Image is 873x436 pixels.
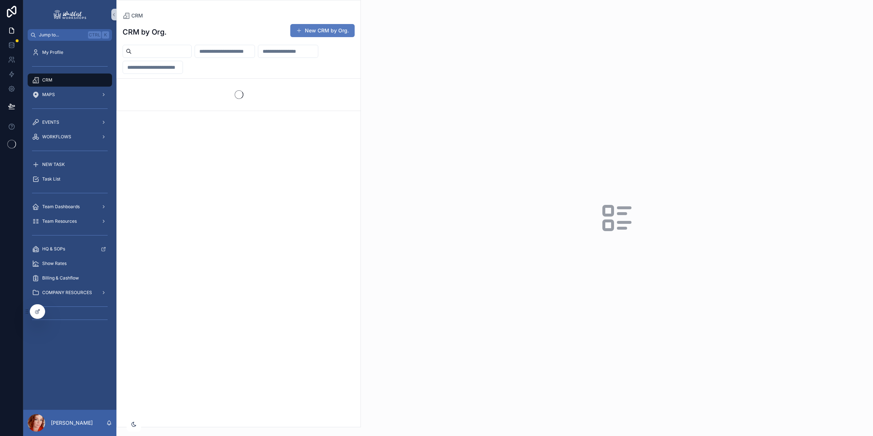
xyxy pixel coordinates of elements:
[52,9,87,20] img: App logo
[88,31,101,39] span: Ctrl
[28,158,112,171] a: NEW TASK
[28,116,112,129] a: EVENTS
[290,24,355,37] button: New CRM by Org.
[28,88,112,101] a: MAPS
[42,92,55,98] span: MAPS
[42,218,77,224] span: Team Resources
[42,119,59,125] span: EVENTS
[123,27,167,37] h1: CRM by Org.
[42,176,60,182] span: Task List
[28,286,112,299] a: COMPANY RESOURCES
[28,130,112,143] a: WORKFLOWS
[42,204,80,210] span: Team Dashboards
[131,12,143,19] span: CRM
[51,419,93,427] p: [PERSON_NAME]
[42,77,52,83] span: CRM
[28,200,112,213] a: Team Dashboards
[42,246,65,252] span: HQ & SOPs
[28,242,112,255] a: HQ & SOPs
[42,290,92,296] span: COMPANY RESOURCES
[28,173,112,186] a: Task List
[28,74,112,87] a: CRM
[42,261,67,266] span: Show Rates
[103,32,108,38] span: K
[123,12,143,19] a: CRM
[28,46,112,59] a: My Profile
[28,215,112,228] a: Team Resources
[42,275,79,281] span: Billing & Cashflow
[42,49,63,55] span: My Profile
[28,29,112,41] button: Jump to...CtrlK
[39,32,85,38] span: Jump to...
[42,134,71,140] span: WORKFLOWS
[23,41,116,335] div: scrollable content
[28,271,112,285] a: Billing & Cashflow
[42,162,65,167] span: NEW TASK
[28,257,112,270] a: Show Rates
